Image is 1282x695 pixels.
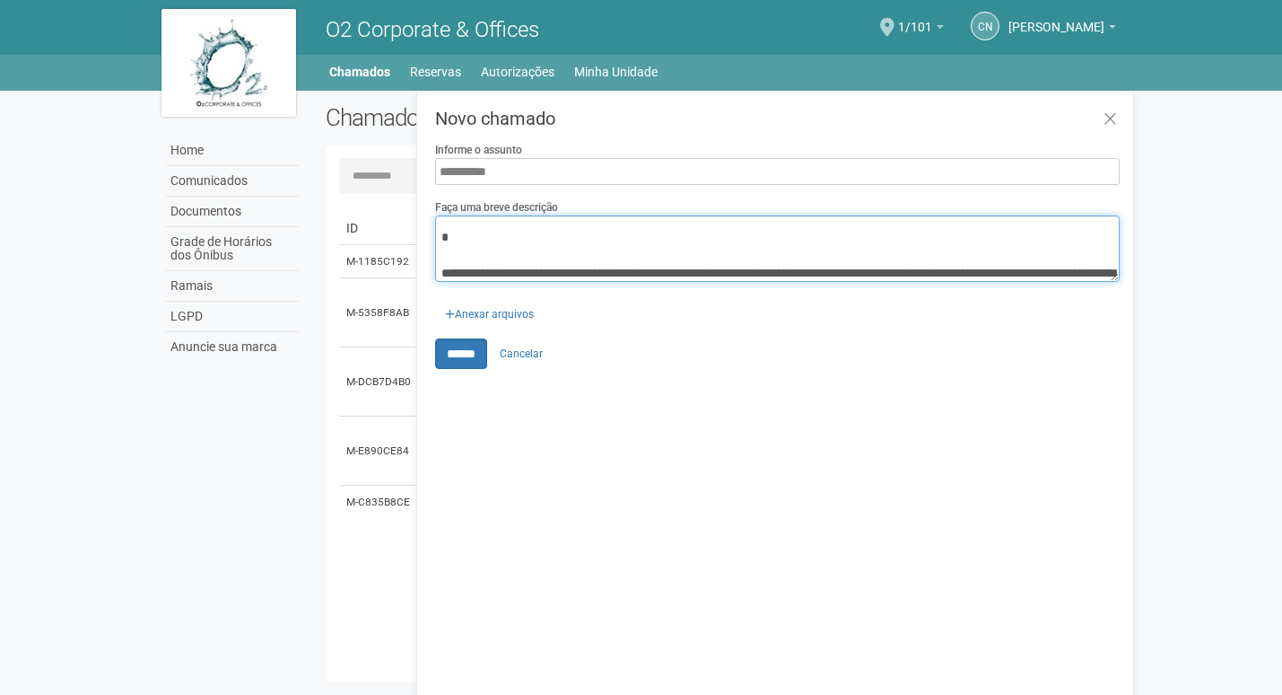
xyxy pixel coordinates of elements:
[435,142,522,158] label: Informe o assunto
[1008,3,1104,34] span: CELIA NASCIMENTO
[166,332,299,362] a: Anuncie sua marca
[435,110,1120,128] h3: Novo chamado
[481,59,554,84] a: Autorizações
[166,227,299,271] a: Grade de Horários dos Ônibus
[166,302,299,332] a: LGPD
[1092,101,1129,139] a: Fechar
[339,278,420,347] td: M-5358F8AB
[326,104,641,131] h2: Chamados
[898,3,932,34] span: 1/101
[329,59,390,84] a: Chamados
[971,12,999,40] a: CN
[1008,22,1116,37] a: [PERSON_NAME]
[339,347,420,417] td: M-DCB7D4B0
[166,136,299,166] a: Home
[166,271,299,302] a: Ramais
[435,295,544,322] div: Anexar arquivos
[161,9,296,117] img: logo.jpg
[166,166,299,197] a: Comunicados
[166,197,299,227] a: Documentos
[339,486,420,519] td: M-C835B8CE
[435,199,558,216] label: Faça uma breve descrição
[574,59,658,84] a: Minha Unidade
[339,212,420,245] td: ID
[410,59,461,84] a: Reservas
[898,22,944,37] a: 1/101
[339,417,420,486] td: M-E890CE84
[326,17,539,42] span: O2 Corporate & Offices
[339,245,420,278] td: M-1185C192
[490,340,553,367] a: Cancelar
